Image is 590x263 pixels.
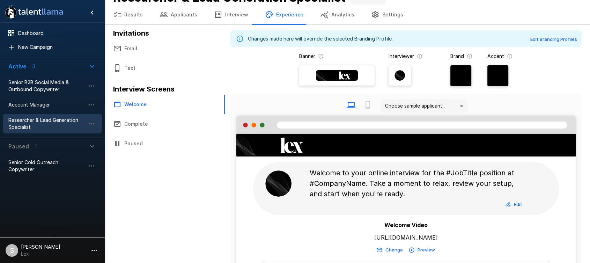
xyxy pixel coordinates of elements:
[105,114,225,134] button: Complete
[450,53,464,60] p: Brand
[236,135,317,155] img: Company Logo
[394,70,405,81] img: lex_avatar2.png
[316,70,358,81] img: Banner Logo
[105,134,225,153] button: Paused
[312,5,363,24] button: Analytics
[206,5,257,24] button: Interview
[248,32,393,45] div: Changes made here will override the selected Branding Profile.
[487,53,504,60] p: Accent
[407,244,437,255] button: Preview
[105,39,225,58] button: Email
[105,95,225,114] button: Welcome
[507,53,512,59] svg: The primary color for buttons in branded interviews and emails. It should be a color that complem...
[105,5,151,24] button: Results
[389,53,414,60] p: Interviewer
[265,170,292,197] img: lex_avatar2.png
[151,5,206,24] button: Applicants
[384,221,428,228] b: Welcome Video
[417,53,422,59] svg: The image that will show next to questions in your candidate interviews. It must be square and at...
[299,53,315,60] p: Banner
[374,233,438,242] p: [URL][DOMAIN_NAME]
[310,168,528,199] p: Welcome to your online interview for the #JobTitle position at #CompanyName. Take a moment to rel...
[318,53,324,59] svg: The banner version of your logo. Using your logo will enable customization of brand and accent co...
[503,199,525,210] button: Edit
[529,34,579,45] button: Edit Branding Profiles
[257,5,312,24] button: Experience
[363,5,412,24] button: Settings
[375,244,405,255] button: Change
[299,65,375,86] label: Banner Logo
[381,100,468,113] div: Choose sample applicant...
[105,58,225,78] button: Text
[467,53,472,59] svg: The background color for branded interviews and emails. It should be a color that complements you...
